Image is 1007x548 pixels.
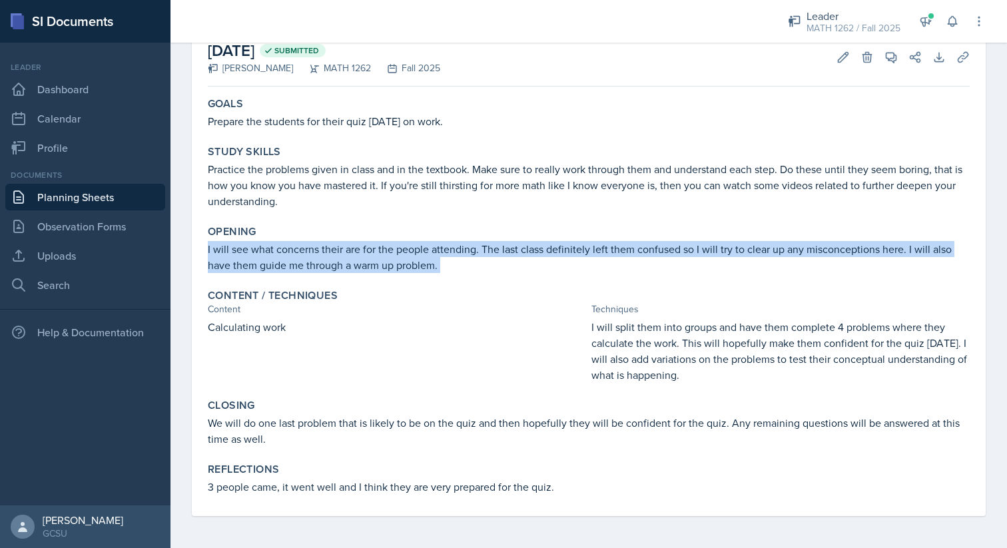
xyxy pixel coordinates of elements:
[274,45,319,56] span: Submitted
[807,21,900,35] div: MATH 1262 / Fall 2025
[208,225,256,238] label: Opening
[807,8,900,24] div: Leader
[208,463,279,476] label: Reflections
[293,61,371,75] div: MATH 1262
[43,513,123,527] div: [PERSON_NAME]
[208,302,586,316] div: Content
[5,319,165,346] div: Help & Documentation
[5,61,165,73] div: Leader
[5,184,165,210] a: Planning Sheets
[5,169,165,181] div: Documents
[208,399,255,412] label: Closing
[208,415,970,447] p: We will do one last problem that is likely to be on the quiz and then hopefully they will be conf...
[208,289,338,302] label: Content / Techniques
[591,302,970,316] div: Techniques
[5,135,165,161] a: Profile
[208,113,970,129] p: Prepare the students for their quiz [DATE] on work.
[208,61,293,75] div: [PERSON_NAME]
[208,241,970,273] p: I will see what concerns their are for the people attending. The last class definitely left them ...
[208,97,243,111] label: Goals
[5,76,165,103] a: Dashboard
[371,61,440,75] div: Fall 2025
[43,527,123,540] div: GCSU
[208,39,440,63] h2: [DATE]
[591,319,970,383] p: I will split them into groups and have them complete 4 problems where they calculate the work. Th...
[5,242,165,269] a: Uploads
[208,145,281,158] label: Study Skills
[5,272,165,298] a: Search
[208,161,970,209] p: Practice the problems given in class and in the textbook. Make sure to really work through them a...
[208,479,970,495] p: 3 people came, it went well and I think they are very prepared for the quiz.
[5,213,165,240] a: Observation Forms
[5,105,165,132] a: Calendar
[208,319,586,335] p: Calculating work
